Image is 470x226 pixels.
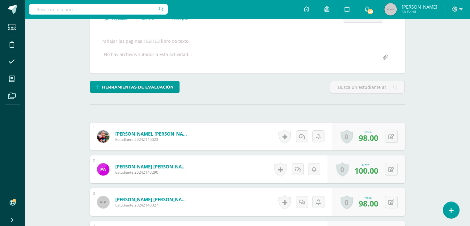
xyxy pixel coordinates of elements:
[90,81,180,93] a: Herramientas de evaluación
[104,51,192,63] div: No hay archivos subidos a esta actividad...
[115,131,189,137] a: [PERSON_NAME], [PERSON_NAME]
[29,4,168,15] input: Busca un usuario...
[97,196,109,208] img: 45x45
[336,162,349,176] a: 0
[97,163,109,176] img: 4a6f2a2a67bbbb7a0c3c1fa5ffa08786.png
[384,3,397,15] img: 45x45
[97,130,109,143] img: 3e006ecc6661ac28437bf49753170d16.png
[97,38,398,44] div: Trabajar las páginas 192-193 libro de texto.
[354,163,378,167] div: Nota:
[367,8,374,15] span: 139
[359,133,378,143] span: 98.00
[102,81,174,93] span: Herramientas de evaluación
[115,137,189,142] span: Estudiante 2024Z140023
[341,129,353,144] a: 0
[115,163,189,170] a: [PERSON_NAME] [PERSON_NAME]
[359,195,378,200] div: Nota:
[115,196,189,202] a: [PERSON_NAME] [PERSON_NAME]
[354,165,378,176] span: 100.00
[341,195,353,209] a: 0
[330,81,404,93] input: Busca un estudiante aquí...
[401,4,437,10] span: [PERSON_NAME]
[359,130,378,134] div: Nota:
[359,198,378,209] span: 98.00
[115,170,189,175] span: Estudiante 2024Z140290
[401,9,437,15] span: Mi Perfil
[115,202,189,208] span: Estudiante 2024Z140027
